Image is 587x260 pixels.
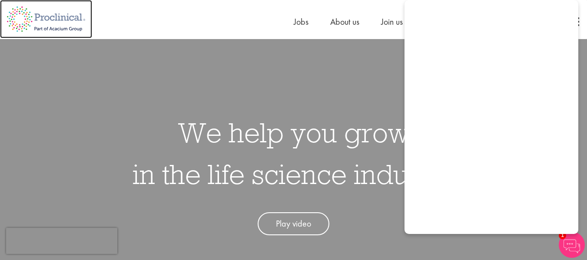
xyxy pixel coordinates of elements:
[258,212,329,235] a: Play video
[133,112,455,195] h1: We help you grow in the life science industry
[330,16,359,27] a: About us
[294,16,308,27] a: Jobs
[559,232,585,258] img: Chatbot
[559,232,566,239] span: 1
[381,16,403,27] a: Join us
